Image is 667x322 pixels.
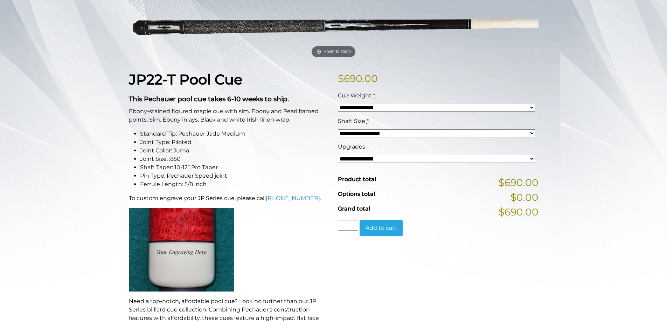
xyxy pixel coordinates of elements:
li: Standard Tip: Pechauer Jade Medium [140,130,329,138]
span: Upgrades [338,143,365,150]
p: To custom engrave your JP Series cue, please call [129,194,329,203]
li: Ferrule Length: 5/8 inch [140,180,329,189]
span: Cue Weight [338,92,371,99]
a: [PHONE_NUMBER]. [266,195,321,201]
strong: JP22-T Pool Cue [129,71,242,88]
li: Joint Size: .850 [140,155,329,163]
li: Pin Type: Pechauer Speed joint [140,172,329,180]
button: Add to cart [360,220,403,236]
span: $0.00 [510,190,539,205]
img: An image of a cue butt with the words "YOUR ENGRAVING HERE". [129,208,234,292]
span: $690.00 [499,205,539,219]
span: $ [338,73,344,84]
bdi: 690.00 [338,73,378,84]
span: Product total [338,176,376,183]
li: Shaft Taper: 10-12” Pro Taper [140,163,329,172]
p: Ebony-stained figured maple cue with sim. Ebony and Pearl framed points. Sim. Ebony inlays. Black... [129,107,329,124]
span: Grand total [338,205,370,212]
span: Options total [338,191,375,197]
input: Product quantity [338,220,358,231]
span: $690.00 [499,175,539,190]
li: Joint Type: Piloted [140,138,329,146]
li: Joint Collar: Juma [140,146,329,155]
abbr: required [373,92,375,99]
strong: This Pechauer pool cue takes 6-10 weeks to ship. [129,95,289,103]
span: Shaft Size [338,118,365,124]
abbr: required [367,118,369,124]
